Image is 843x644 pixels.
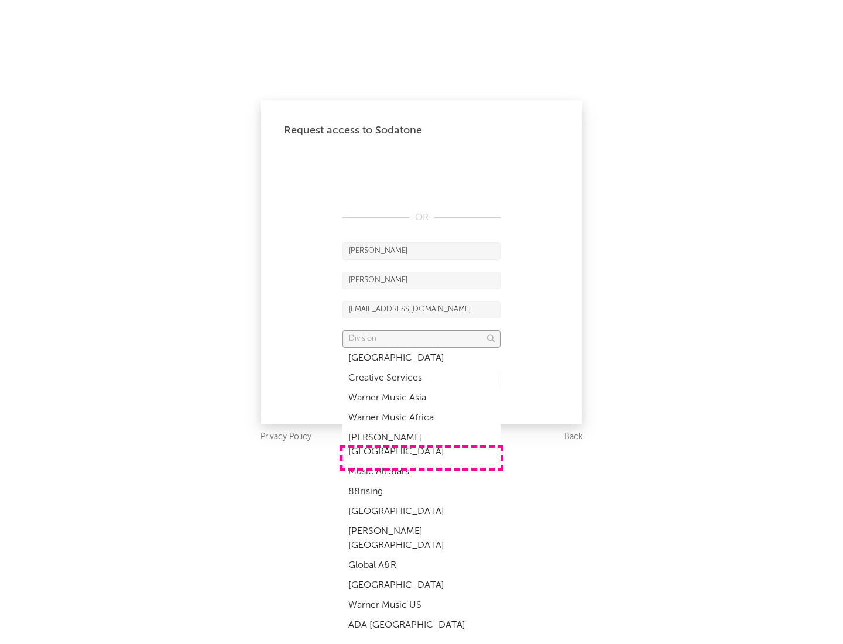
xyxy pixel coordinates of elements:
[342,615,501,635] div: ADA [GEOGRAPHIC_DATA]
[342,462,501,482] div: Music All Stars
[342,502,501,522] div: [GEOGRAPHIC_DATA]
[564,430,582,444] a: Back
[261,430,311,444] a: Privacy Policy
[342,556,501,576] div: Global A&R
[342,522,501,556] div: [PERSON_NAME] [GEOGRAPHIC_DATA]
[342,368,501,388] div: Creative Services
[284,124,559,138] div: Request access to Sodatone
[342,482,501,502] div: 88rising
[342,408,501,428] div: Warner Music Africa
[342,348,501,368] div: [GEOGRAPHIC_DATA]
[342,272,501,289] input: Last Name
[342,301,501,318] input: Email
[342,211,501,225] div: OR
[342,388,501,408] div: Warner Music Asia
[342,330,501,348] input: Division
[342,576,501,595] div: [GEOGRAPHIC_DATA]
[342,242,501,260] input: First Name
[342,428,501,462] div: [PERSON_NAME] [GEOGRAPHIC_DATA]
[342,595,501,615] div: Warner Music US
